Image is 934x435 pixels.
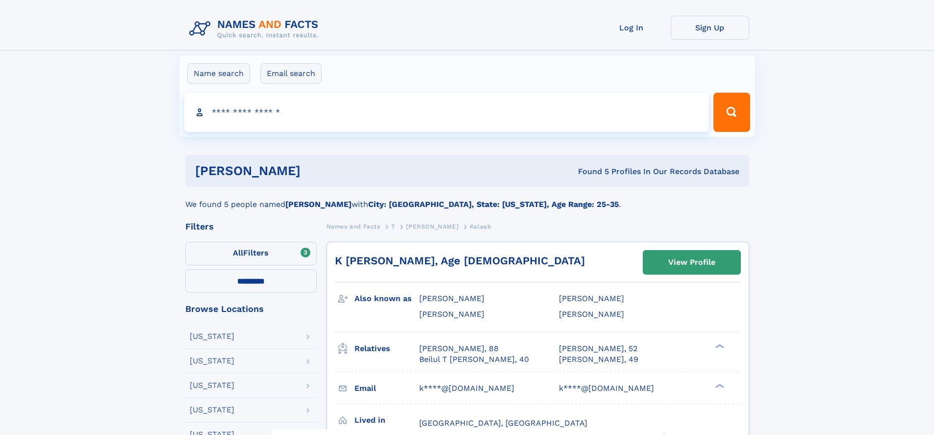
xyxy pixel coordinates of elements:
div: [US_STATE] [190,406,234,414]
h3: Lived in [354,412,419,429]
h3: Email [354,380,419,397]
span: [PERSON_NAME] [419,294,484,303]
img: Logo Names and Facts [185,16,327,42]
div: [US_STATE] [190,382,234,389]
a: [PERSON_NAME], 88 [419,343,499,354]
div: [US_STATE] [190,333,234,340]
span: [PERSON_NAME] [559,294,624,303]
span: All [233,248,243,257]
a: K [PERSON_NAME], Age [DEMOGRAPHIC_DATA] [335,255,585,267]
h3: Also known as [354,290,419,307]
div: Filters [185,222,317,231]
span: Kalaab [470,223,492,230]
a: T [391,220,395,232]
div: ❯ [713,383,725,389]
label: Email search [260,63,322,84]
a: Names and Facts [327,220,380,232]
a: Log In [592,16,671,40]
a: Sign Up [671,16,749,40]
div: [US_STATE] [190,357,234,365]
span: [GEOGRAPHIC_DATA], [GEOGRAPHIC_DATA] [419,418,587,428]
h3: Relatives [354,340,419,357]
button: Search Button [713,93,750,132]
div: ❯ [713,343,725,349]
b: [PERSON_NAME] [285,200,352,209]
span: [PERSON_NAME] [406,223,458,230]
span: [PERSON_NAME] [559,309,624,319]
a: View Profile [643,251,740,274]
h1: [PERSON_NAME] [195,165,439,177]
a: [PERSON_NAME], 52 [559,343,637,354]
span: T [391,223,395,230]
div: We found 5 people named with . [185,187,749,210]
a: Beilul T [PERSON_NAME], 40 [419,354,529,365]
div: Found 5 Profiles In Our Records Database [439,166,739,177]
div: Browse Locations [185,305,317,313]
span: [PERSON_NAME] [419,309,484,319]
input: search input [184,93,709,132]
a: [PERSON_NAME] [406,220,458,232]
label: Filters [185,242,317,265]
label: Name search [187,63,250,84]
div: View Profile [668,251,715,274]
b: City: [GEOGRAPHIC_DATA], State: [US_STATE], Age Range: 25-35 [368,200,619,209]
a: [PERSON_NAME], 49 [559,354,638,365]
